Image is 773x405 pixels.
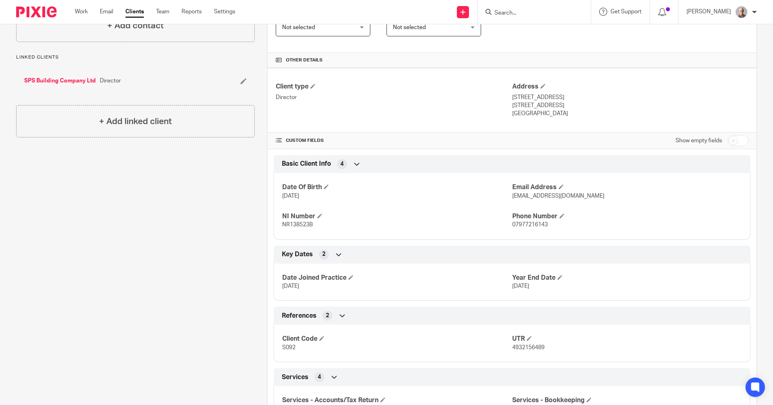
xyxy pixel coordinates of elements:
span: 4932156489 [512,345,545,350]
span: Services [282,373,308,382]
span: Not selected [282,25,315,30]
span: [DATE] [512,283,529,289]
h4: Client Code [282,335,512,343]
p: [STREET_ADDRESS] [512,93,748,101]
label: Show empty fields [676,137,722,145]
h4: Address [512,82,748,91]
span: S092 [282,345,296,350]
p: [STREET_ADDRESS] [512,101,748,110]
img: KR%20update.jpg [735,6,748,19]
h4: Date Of Birth [282,183,512,192]
h4: CUSTOM FIELDS [276,137,512,144]
span: 07977216143 [512,222,548,228]
a: Email [100,8,113,16]
span: 2 [322,250,325,258]
input: Search [494,10,566,17]
p: Director [276,93,512,101]
span: 2 [326,312,329,320]
span: 4 [340,160,344,168]
a: Reports [182,8,202,16]
p: [PERSON_NAME] [686,8,731,16]
p: Linked clients [16,54,255,61]
span: Key Dates [282,250,313,259]
h4: Client type [276,82,512,91]
p: [GEOGRAPHIC_DATA] [512,110,748,118]
span: Other details [286,57,323,63]
h4: + Add contact [107,19,164,32]
span: Get Support [610,9,642,15]
h4: Services - Accounts/Tax Return [282,396,512,405]
a: Settings [214,8,235,16]
span: Not selected [393,25,426,30]
h4: Services - Bookkeeping [512,396,742,405]
a: Work [75,8,88,16]
h4: Phone Number [512,212,742,221]
span: [EMAIL_ADDRESS][DOMAIN_NAME] [512,193,604,199]
span: Director [100,77,121,85]
a: Clients [125,8,144,16]
span: [DATE] [282,193,299,199]
h4: Year End Date [512,274,742,282]
h4: NI Number [282,212,512,221]
h4: UTR [512,335,742,343]
img: Pixie [16,6,57,17]
a: Team [156,8,169,16]
span: NR138523B [282,222,313,228]
span: Basic Client Info [282,160,331,168]
span: References [282,312,317,320]
h4: Email Address [512,183,742,192]
h4: + Add linked client [99,115,172,128]
span: 4 [318,373,321,381]
h4: Date Joined Practice [282,274,512,282]
span: [DATE] [282,283,299,289]
a: SPS Building Company Ltd [24,77,96,85]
